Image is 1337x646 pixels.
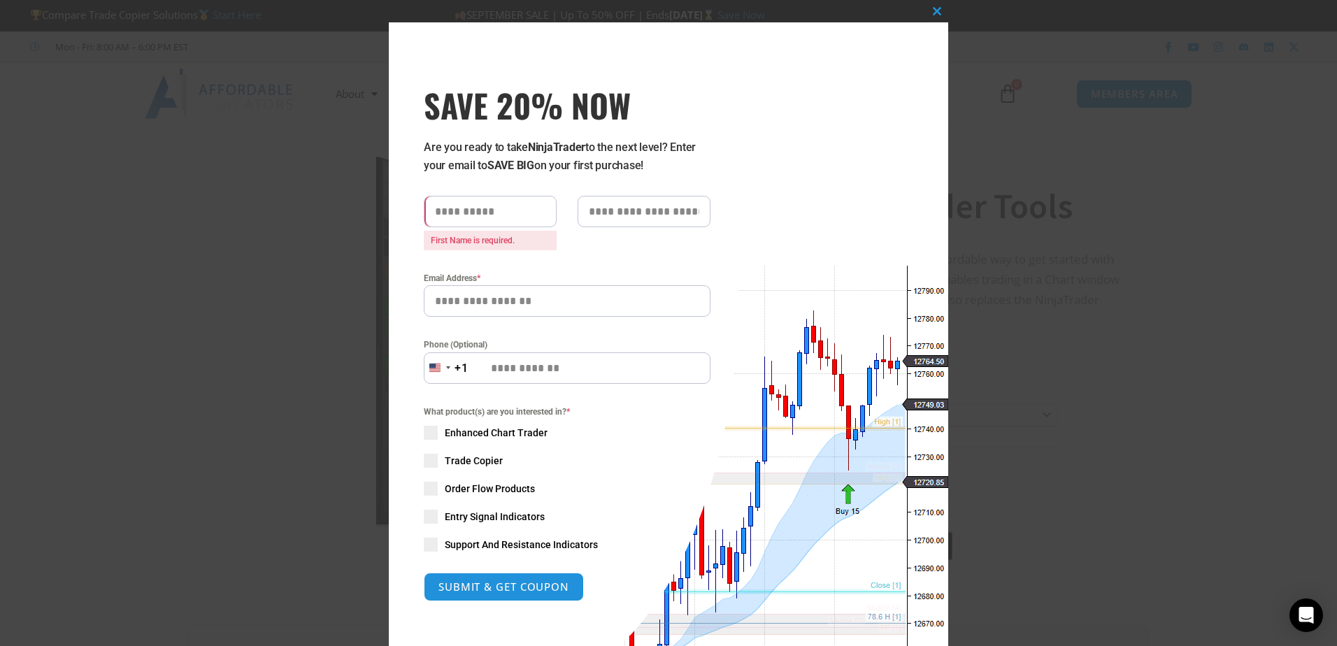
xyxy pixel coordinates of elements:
[424,271,710,285] label: Email Address
[424,85,710,124] h3: SAVE 20% NOW
[424,352,469,384] button: Selected country
[424,426,710,440] label: Enhanced Chart Trader
[528,141,585,154] strong: NinjaTrader
[424,338,710,352] label: Phone (Optional)
[424,138,710,175] p: Are you ready to take to the next level? Enter your email to on your first purchase!
[445,426,548,440] span: Enhanced Chart Trader
[445,510,545,524] span: Entry Signal Indicators
[424,482,710,496] label: Order Flow Products
[455,359,469,378] div: +1
[424,405,710,419] span: What product(s) are you interested in?
[424,510,710,524] label: Entry Signal Indicators
[1289,598,1323,632] div: Open Intercom Messenger
[487,159,534,172] strong: SAVE BIG
[424,231,557,250] span: First Name is required.
[424,573,584,601] button: SUBMIT & GET COUPON
[445,538,598,552] span: Support And Resistance Indicators
[424,454,710,468] label: Trade Copier
[445,454,503,468] span: Trade Copier
[424,538,710,552] label: Support And Resistance Indicators
[445,482,535,496] span: Order Flow Products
